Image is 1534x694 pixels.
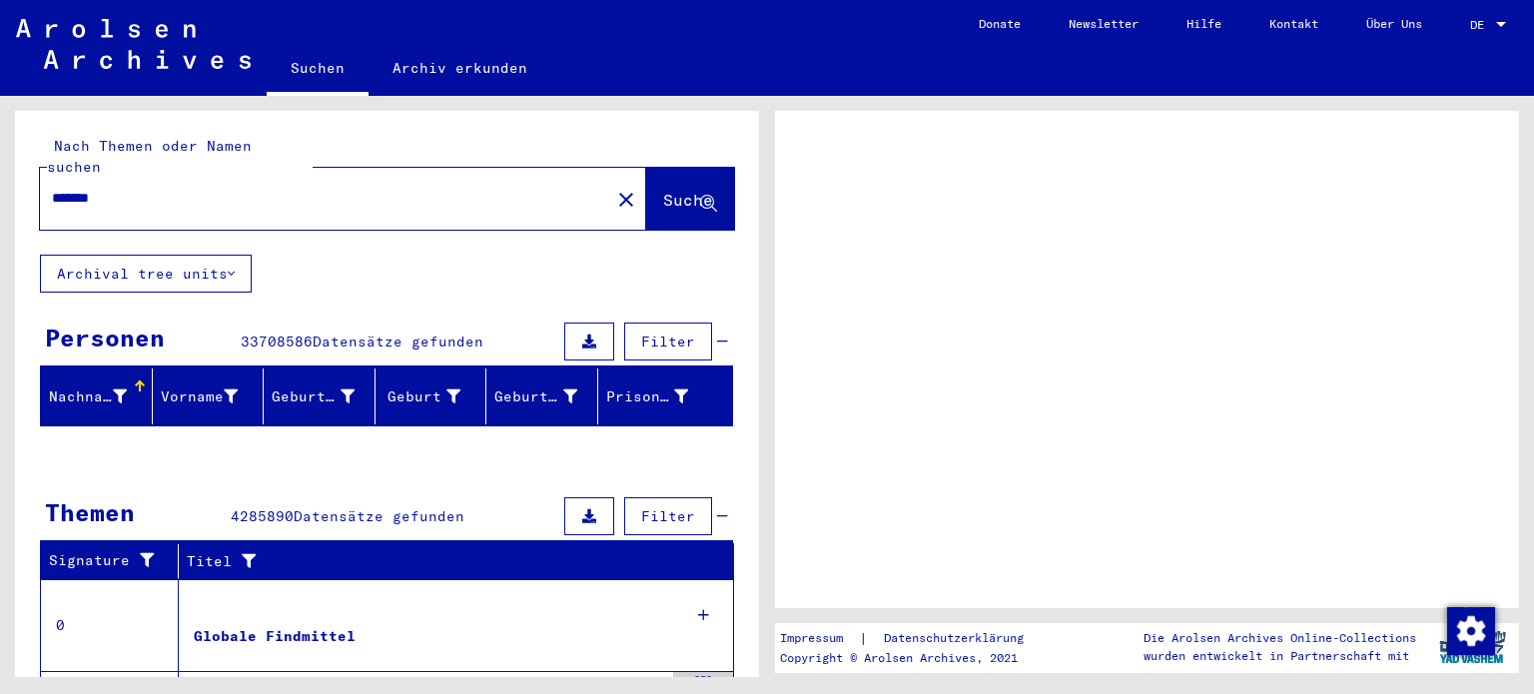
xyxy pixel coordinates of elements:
span: 33708586 [241,333,313,350]
mat-header-cell: Geburtsdatum [486,368,598,424]
div: | [780,628,1048,649]
div: Geburtsdatum [494,386,577,407]
button: Filter [624,497,712,535]
p: Copyright © Arolsen Archives, 2021 [780,649,1048,667]
div: Zustimmung ändern [1446,606,1494,654]
div: Geburtsname [272,386,355,407]
span: Filter [641,507,695,525]
span: Filter [641,333,695,350]
mat-label: Nach Themen oder Namen suchen [47,137,252,176]
div: Prisoner # [606,386,689,407]
button: Clear [606,179,646,219]
span: Suche [663,190,713,210]
a: Datenschutzerklärung [868,628,1048,649]
div: Themen [45,494,135,530]
mat-header-cell: Geburt‏ [376,368,487,424]
mat-header-cell: Nachname [41,368,153,424]
span: Datensätze gefunden [313,333,483,350]
div: Prisoner # [606,380,714,412]
mat-header-cell: Vorname [153,368,265,424]
button: Archival tree units [40,255,252,293]
span: DE [1470,18,1492,32]
td: 0 [41,579,179,671]
div: Geburt‏ [383,386,461,407]
img: yv_logo.png [1435,622,1510,672]
mat-header-cell: Prisoner # [598,368,733,424]
a: Archiv erkunden [369,44,551,92]
img: Arolsen_neg.svg [16,19,251,69]
img: Zustimmung ändern [1447,607,1495,655]
div: Personen [45,320,165,355]
div: Nachname [49,380,152,412]
div: Signature [49,550,163,571]
div: 350 [673,672,733,692]
a: Suchen [267,44,369,96]
a: Impressum [780,628,859,649]
mat-icon: close [614,188,638,212]
div: Geburt‏ [383,380,486,412]
div: Globale Findmittel [194,626,356,647]
span: Datensätze gefunden [294,507,464,525]
div: Titel [187,545,714,577]
div: Titel [187,551,694,572]
mat-header-cell: Geburtsname [264,368,376,424]
div: Vorname [161,380,264,412]
div: Geburtsdatum [494,380,602,412]
div: Geburtsname [272,380,380,412]
p: Die Arolsen Archives Online-Collections [1144,629,1416,647]
p: wurden entwickelt in Partnerschaft mit [1144,647,1416,665]
div: Vorname [161,386,239,407]
button: Filter [624,323,712,360]
button: Suche [646,168,734,230]
div: Nachname [49,386,127,407]
div: Signature [49,545,183,577]
span: 4285890 [231,507,294,525]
